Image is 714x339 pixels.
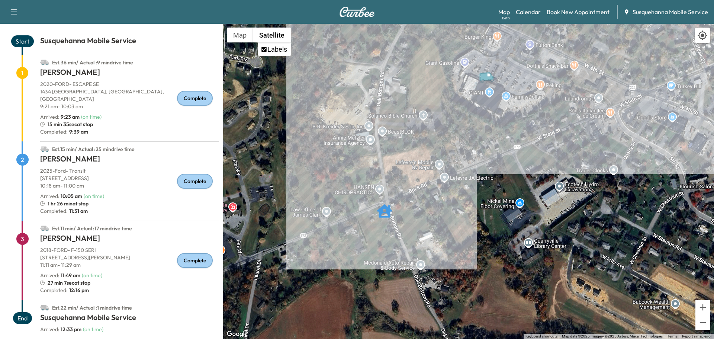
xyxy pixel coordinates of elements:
[177,174,213,189] div: Complete
[40,80,219,88] p: 2020 - FORD - ESCAPE SE
[52,146,135,153] span: Est. 15 min / Actual : 25 min drive time
[225,329,250,339] a: Open this area in Google Maps (opens a new window)
[476,64,502,77] gmp-advanced-marker: Van
[68,287,89,294] span: 12:16 pm
[267,45,287,53] label: Labels
[40,67,219,80] h1: [PERSON_NAME]
[516,7,541,16] a: Calendar
[695,28,710,43] div: Recenter map
[16,154,29,166] span: 2
[253,28,291,42] button: Show satellite imagery
[502,15,510,21] div: Beta
[40,254,219,261] p: [STREET_ADDRESS][PERSON_NAME]
[48,121,93,128] span: 15 min 35sec at stop
[40,35,219,49] h1: Susquehanna Mobile Service
[547,7,610,16] a: Book New Appointment
[61,113,80,120] span: 9:23 am
[61,193,82,199] span: 10:05 am
[225,329,250,339] img: Google
[667,334,678,338] a: Terms (opens in new tab)
[13,312,32,324] span: End
[40,128,219,135] p: Completed:
[52,304,132,311] span: Est. 22 min / Actual : 1 min drive time
[695,315,710,330] button: Zoom out
[83,326,103,333] span: ( on time )
[40,167,219,175] p: 2025 - Ford - Transit
[40,175,219,182] p: [STREET_ADDRESS]
[68,128,88,135] span: 9:39 am
[682,334,712,338] a: Report a map error
[68,207,88,215] span: 11:31 am
[525,334,557,339] button: Keyboard shortcuts
[81,113,102,120] span: ( on time )
[40,312,219,326] h1: Susquehanna Mobile Service
[177,253,213,268] div: Complete
[695,300,710,315] button: Zoom in
[498,7,510,16] a: MapBeta
[84,193,104,199] span: ( on time )
[562,334,663,338] span: Map data ©2025 Imagery ©2025 Airbus, Maxar Technologies
[339,7,375,17] img: Curbee Logo
[40,182,219,189] p: 10:18 am - 11:00 am
[40,113,80,121] p: Arrived :
[16,67,28,79] span: 1
[52,59,133,66] span: Est. 36 min / Actual : 9 min drive time
[259,43,290,55] li: Labels
[40,272,80,279] p: Arrived :
[40,326,81,333] p: Arrived :
[40,192,82,200] p: Arrived :
[52,225,132,232] span: Est. 11 min / Actual : 17 min drive time
[40,154,219,167] h1: [PERSON_NAME]
[258,42,291,56] ul: Show satellite imagery
[40,103,219,110] p: 9:21 am - 10:03 am
[633,7,708,16] span: Susquehanna Mobile Service
[377,200,392,215] gmp-advanced-marker: JUSTIN SHEARER
[61,272,80,279] span: 11:49 am
[40,261,219,269] p: 11:11 am - 11:29 am
[40,88,219,103] p: 1434 [GEOGRAPHIC_DATA], [GEOGRAPHIC_DATA], [GEOGRAPHIC_DATA]
[40,287,219,294] p: Completed:
[61,326,81,333] span: 12:33 pm
[82,272,102,279] span: ( on time )
[40,246,219,254] p: 2018 - FORD - F-150 SERI
[40,233,219,246] h1: [PERSON_NAME]
[40,207,219,215] p: Completed:
[227,28,253,42] button: Show street map
[48,279,90,287] span: 27 min 7sec at stop
[48,200,89,207] span: 1 hr 26 min at stop
[16,233,29,245] span: 3
[177,91,213,106] div: Complete
[11,35,34,47] span: Start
